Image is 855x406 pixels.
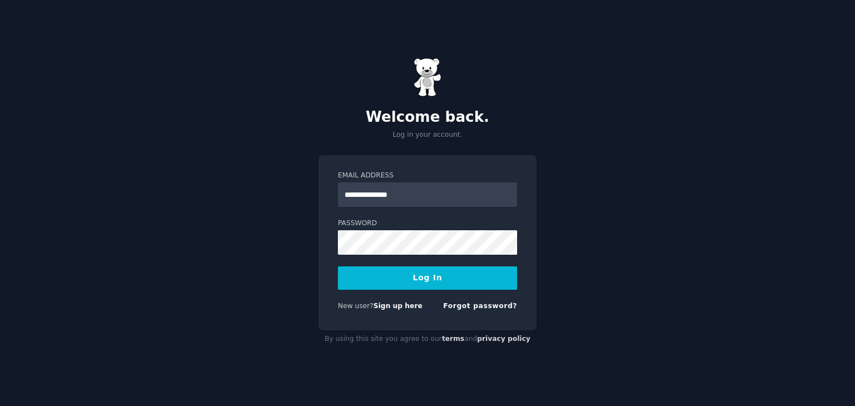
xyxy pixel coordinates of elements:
label: Email Address [338,171,517,181]
button: Log In [338,266,517,290]
span: New user? [338,302,374,310]
a: privacy policy [477,335,530,343]
h2: Welcome back. [318,108,537,126]
a: terms [442,335,464,343]
a: Sign up here [374,302,422,310]
img: Gummy Bear [414,58,441,97]
p: Log in your account. [318,130,537,140]
div: By using this site you agree to our and [318,330,537,348]
a: Forgot password? [443,302,517,310]
label: Password [338,219,517,229]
